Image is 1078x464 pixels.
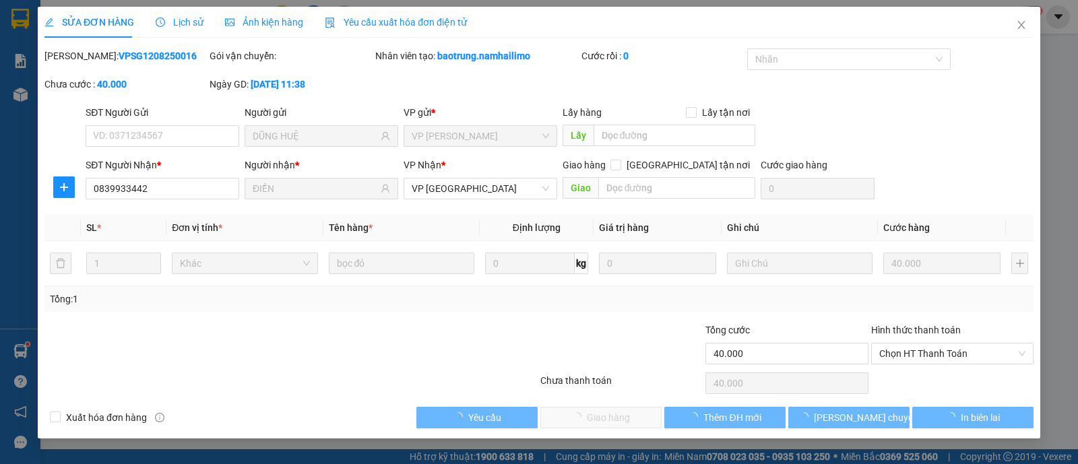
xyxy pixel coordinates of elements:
div: Tổng: 1 [50,292,417,306]
span: picture [225,18,234,27]
label: Hình thức thanh toán [871,325,961,335]
span: info-circle [155,413,164,422]
span: VP Nhận [404,160,441,170]
input: Cước giao hàng [761,178,875,199]
span: Giá trị hàng [599,222,649,233]
span: clock-circle [156,18,165,27]
span: Lấy tận nơi [697,105,755,120]
span: loading [799,412,814,422]
button: delete [50,253,71,274]
span: loading [453,412,468,422]
div: VP gửi [404,105,557,120]
span: user [381,131,390,141]
input: Tên người gửi [253,129,378,143]
li: VP VP [PERSON_NAME] Lão [93,73,179,117]
button: [PERSON_NAME] chuyển hoàn [788,407,910,428]
button: In biên lai [912,407,1034,428]
span: close [1016,20,1027,30]
li: Nam Hải Limousine [7,7,195,57]
button: Close [1003,7,1040,44]
img: icon [325,18,336,28]
span: Yêu cầu [468,410,501,425]
div: SĐT Người Nhận [86,158,239,172]
div: Ngày GD: [210,77,372,92]
label: Cước giao hàng [761,160,827,170]
span: Lấy [563,125,594,146]
div: Người nhận [245,158,398,172]
input: 0 [883,253,1001,274]
span: Xuất hóa đơn hàng [61,410,152,425]
span: VP chợ Mũi Né [412,178,549,199]
span: loading [689,412,703,422]
div: Chưa thanh toán [539,373,704,397]
b: 0 [623,51,629,61]
span: Chọn HT Thanh Toán [879,343,1025,364]
img: logo.jpg [7,7,54,54]
b: baotrung.namhailimo [437,51,530,61]
button: plus [53,176,75,198]
input: Ghi Chú [727,253,873,274]
span: Định lượng [513,222,561,233]
div: Cước rồi : [581,48,744,63]
span: user [381,184,390,193]
span: Khác [180,253,309,273]
span: edit [44,18,54,27]
input: Tên người nhận [253,181,378,196]
input: 0 [599,253,716,274]
div: Chưa cước : [44,77,207,92]
span: SL [86,222,97,233]
div: Nhân viên tạo: [375,48,579,63]
input: Dọc đường [598,177,756,199]
span: Ảnh kiện hàng [225,17,303,28]
li: VP VP chợ Mũi Né [7,73,93,88]
span: VP Phạm Ngũ Lão [412,126,549,146]
span: plus [54,182,74,193]
span: Tổng cước [705,325,750,335]
b: 40.000 [97,79,127,90]
span: Tên hàng [329,222,373,233]
span: Thêm ĐH mới [703,410,761,425]
span: [GEOGRAPHIC_DATA] tận nơi [621,158,755,172]
button: plus [1011,253,1028,274]
span: environment [7,90,16,100]
span: Yêu cầu xuất hóa đơn điện tử [325,17,467,28]
b: [DATE] 11:38 [251,79,305,90]
span: [PERSON_NAME] chuyển hoàn [814,410,942,425]
span: Đơn vị tính [172,222,222,233]
span: Giao hàng [563,160,606,170]
input: Dọc đường [594,125,756,146]
button: Yêu cầu [416,407,538,428]
span: Lấy hàng [563,107,602,118]
button: Giao hàng [540,407,662,428]
div: SĐT Người Gửi [86,105,239,120]
span: kg [575,253,588,274]
span: loading [946,412,961,422]
span: SỬA ĐƠN HÀNG [44,17,134,28]
span: Giao [563,177,598,199]
th: Ghi chú [722,215,878,241]
input: VD: Bàn, Ghế [329,253,474,274]
div: Người gửi [245,105,398,120]
b: VPSG1208250016 [119,51,197,61]
span: In biên lai [961,410,1000,425]
div: Gói vận chuyển: [210,48,372,63]
span: Cước hàng [883,222,930,233]
div: [PERSON_NAME]: [44,48,207,63]
span: Lịch sử [156,17,203,28]
button: Thêm ĐH mới [664,407,786,428]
